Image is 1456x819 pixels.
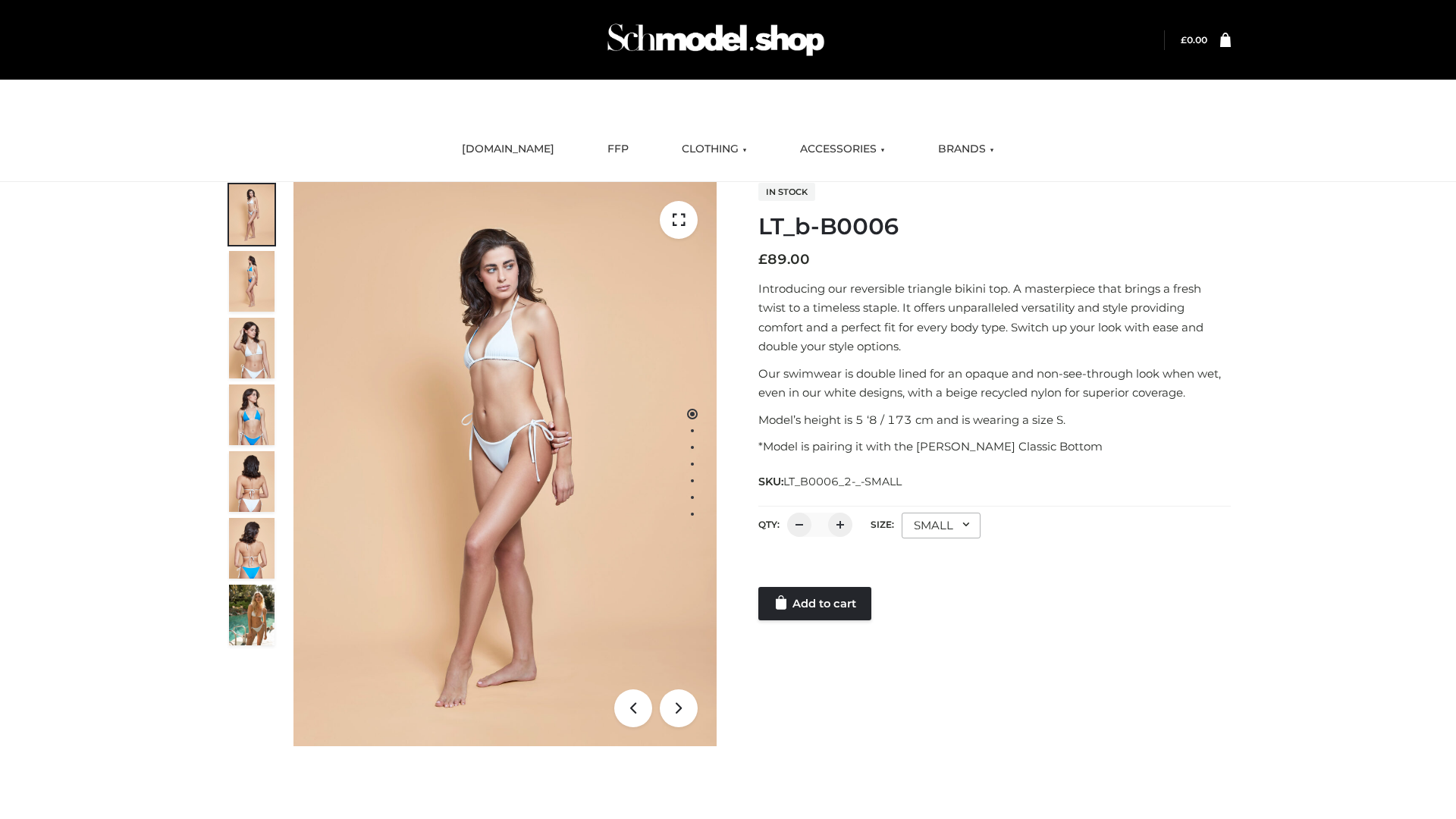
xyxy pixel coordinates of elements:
[229,451,275,512] img: ArielClassicBikiniTop_CloudNine_AzureSky_OW114ECO_7-scaled.jpg
[229,251,275,312] img: ArielClassicBikiniTop_CloudNine_AzureSky_OW114ECO_2-scaled.jpg
[758,410,1231,430] p: Model’s height is 5 ‘8 / 173 cm and is wearing a size S.
[450,133,566,166] a: [DOMAIN_NAME]
[1181,34,1207,45] a: £0.00
[670,133,758,166] a: CLOTHING
[871,519,894,530] label: Size:
[902,513,981,538] div: SMALL
[229,184,275,245] img: ArielClassicBikiniTop_CloudNine_AzureSky_OW114ECO_1-scaled.jpg
[758,251,767,268] span: £
[229,585,275,645] img: Arieltop_CloudNine_AzureSky2.jpg
[229,384,275,445] img: ArielClassicBikiniTop_CloudNine_AzureSky_OW114ECO_4-scaled.jpg
[758,472,903,491] span: SKU:
[758,279,1231,356] p: Introducing our reversible triangle bikini top. A masterpiece that brings a fresh twist to a time...
[783,475,902,488] span: LT_B0006_2-_-SMALL
[602,10,830,70] img: Schmodel Admin 964
[758,183,815,201] span: In stock
[229,318,275,378] img: ArielClassicBikiniTop_CloudNine_AzureSky_OW114ECO_3-scaled.jpg
[229,518,275,579] img: ArielClassicBikiniTop_CloudNine_AzureSky_OW114ECO_8-scaled.jpg
[758,587,871,620] a: Add to cart
[1181,34,1187,45] span: £
[293,182,717,746] img: ArielClassicBikiniTop_CloudNine_AzureSky_OW114ECO_1
[758,437,1231,457] p: *Model is pairing it with the [PERSON_NAME] Classic Bottom
[758,519,780,530] label: QTY:
[758,364,1231,403] p: Our swimwear is double lined for an opaque and non-see-through look when wet, even in our white d...
[758,251,810,268] bdi: 89.00
[927,133,1006,166] a: BRANDS
[789,133,896,166] a: ACCESSORIES
[758,213,1231,240] h1: LT_b-B0006
[1181,34,1207,45] bdi: 0.00
[596,133,640,166] a: FFP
